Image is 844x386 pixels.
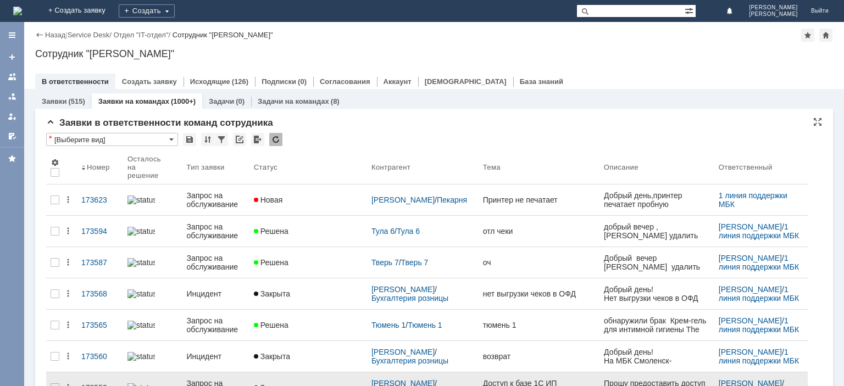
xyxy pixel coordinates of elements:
a: Тула 6 [371,227,395,236]
div: / [719,254,803,271]
div: Обновлять список [269,133,282,146]
div: Сделать домашней страницей [819,29,832,42]
div: / [719,285,803,303]
div: / [719,316,803,334]
div: 173594 [81,227,119,236]
span: Заявки в ответственности команд сотрудника [46,118,273,128]
div: Действия [64,227,73,236]
img: statusbar-100 (1).png [127,321,155,329]
div: (1000+) [171,97,196,105]
a: Создать заявку [3,48,21,66]
a: [PERSON_NAME] [719,285,782,294]
a: Инцидент [182,283,249,305]
a: Принтер не печатает [479,189,599,211]
a: statusbar-100 (1).png [123,345,182,367]
div: Фильтрация... [215,133,228,146]
a: возврат [479,345,599,367]
a: Аккаунт [384,77,412,86]
a: Заявки на командах [98,97,169,105]
a: Инцидент [182,345,249,367]
img: statusbar-100 (1).png [127,195,155,204]
th: Номер [77,150,123,184]
a: 173565 [77,314,123,336]
a: statusbar-100 (1).png [123,283,182,305]
div: Создать [119,4,175,18]
a: Задачи на командах [258,97,329,105]
div: Тип заявки [186,163,224,171]
a: Новая [249,189,367,211]
div: Сортировка... [201,133,214,146]
a: 173623 [77,189,123,211]
a: нет выгрузки чеков в ОФД [479,283,599,305]
th: Ответственный [714,150,808,184]
a: тюмень 1 [479,314,599,336]
div: На всю страницу [813,118,822,126]
a: В ответственности [42,77,109,86]
a: Задачи [209,97,234,105]
a: Исходящие [190,77,230,86]
th: Статус [249,150,367,184]
span: [PERSON_NAME] [749,4,798,11]
div: / [68,31,114,39]
th: Осталось на решение [123,150,182,184]
a: Бухгалтерия розницы [371,356,448,365]
img: statusbar-100 (1).png [127,227,155,236]
a: Service Desk [68,31,110,39]
div: Осталось на решение [127,155,169,180]
a: [PERSON_NAME] [719,254,782,262]
div: (8) [331,97,340,105]
div: возврат [483,352,595,361]
a: Заявки в моей ответственности [3,88,21,105]
a: Закрыта [249,345,367,367]
div: (0) [236,97,245,105]
a: [PERSON_NAME] [719,348,782,356]
a: Решена [249,251,367,273]
div: Инцидент [186,352,245,361]
div: / [371,348,474,365]
div: 173587 [81,258,119,267]
a: Запрос на обслуживание [182,216,249,247]
span: Закрыта [254,289,290,298]
th: Контрагент [367,150,479,184]
a: Пекарня [437,195,467,204]
span: от 11. [48,18,71,26]
div: 173560 [81,352,119,361]
div: Экспорт списка [251,133,264,146]
a: отл чеки [479,220,599,242]
th: Тип заявки [182,150,249,184]
a: 173587 [77,251,123,273]
a: Мои заявки [3,108,21,125]
a: statusbar-100 (1).png [123,189,182,211]
div: 173565 [81,321,119,329]
div: Сотрудник "[PERSON_NAME]" [173,31,273,39]
a: Решена [249,314,367,336]
div: Действия [64,258,73,267]
img: statusbar-100 (1).png [127,289,155,298]
img: statusbar-100 (1).png [127,258,155,267]
div: Действия [64,321,73,329]
a: Заявки [42,97,66,105]
div: Принтер не печатает [483,195,595,204]
img: logo [13,7,22,15]
a: Тюмень 1 [408,321,442,329]
a: Запрос на обслуживание [182,184,249,215]
div: (0) [298,77,307,86]
a: Перейти на домашнюю страницу [13,7,22,15]
div: Инцидент [186,289,245,298]
a: [PERSON_NAME] [371,195,435,204]
a: 1 линия поддержки МБК [719,316,799,334]
div: Действия [64,352,73,361]
span: [PERSON_NAME] [749,11,798,18]
a: Создать заявку [122,77,177,86]
div: Ответственный [719,163,773,171]
a: 1 линия поддержки МБК [719,348,799,365]
a: Тула 6 [397,227,420,236]
span: Решена [254,258,288,267]
div: Сохранить вид [183,133,196,146]
div: оч [483,258,595,267]
span: Расширенный поиск [685,5,696,15]
a: Мои согласования [3,127,21,145]
a: Тверь 7 [371,258,399,267]
div: / [371,195,474,204]
div: отл чеки [483,227,595,236]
